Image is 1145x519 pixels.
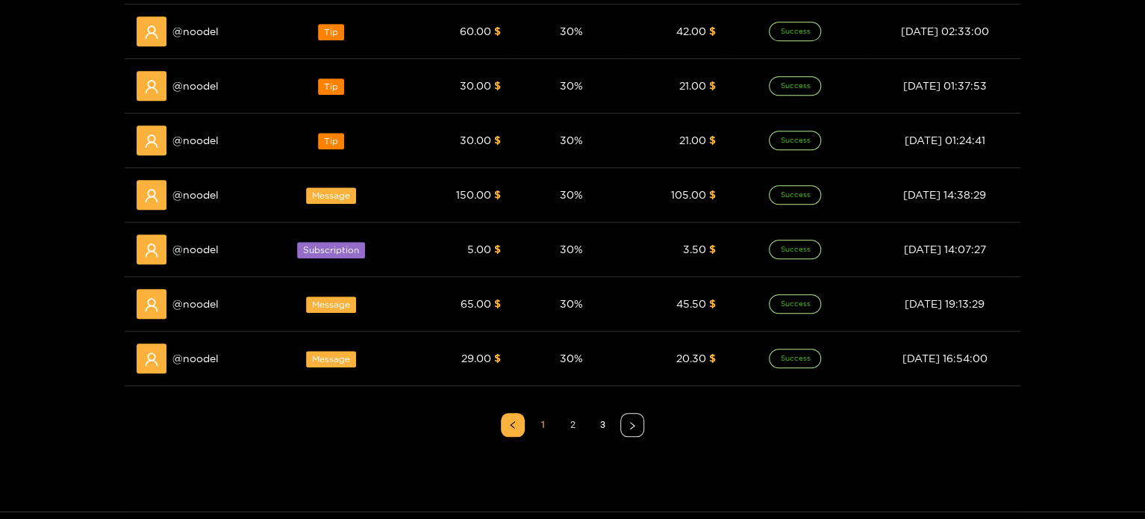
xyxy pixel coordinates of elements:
span: Success [769,76,821,96]
span: Success [769,294,821,314]
span: $ [493,352,500,364]
span: Success [769,240,821,259]
span: 5.00 [467,243,490,255]
span: $ [709,298,716,309]
span: Subscription [297,242,365,258]
span: 60.00 [459,25,490,37]
span: [DATE] 02:33:00 [901,25,989,37]
span: user [144,79,159,94]
span: $ [493,80,500,91]
span: 30.00 [459,134,490,146]
span: @ noodel [172,132,219,149]
button: left [501,413,525,437]
span: [DATE] 19:13:29 [905,298,985,309]
span: $ [493,25,500,37]
span: 30 % [560,352,583,364]
span: 30.00 [459,80,490,91]
span: $ [709,352,716,364]
span: Success [769,349,821,368]
span: $ [709,243,716,255]
li: Previous Page [501,413,525,437]
span: [DATE] 01:24:41 [905,134,985,146]
li: 3 [590,413,614,437]
span: [DATE] 16:54:00 [902,352,988,364]
span: Tip [318,24,344,40]
span: 30 % [560,25,583,37]
a: 3 [591,414,614,436]
span: user [144,25,159,40]
span: right [628,421,637,430]
span: $ [493,189,500,200]
span: $ [709,80,716,91]
span: user [144,134,159,149]
span: 21.00 [679,80,706,91]
span: $ [709,25,716,37]
span: 105.00 [671,189,706,200]
span: 45.50 [676,298,706,309]
span: Tip [318,78,344,95]
span: @ noodel [172,350,219,367]
span: Success [769,131,821,150]
span: [DATE] 14:07:27 [904,243,986,255]
span: $ [709,189,716,200]
span: $ [493,298,500,309]
li: 1 [531,413,555,437]
a: 1 [531,414,554,436]
span: Success [769,185,821,205]
span: @ noodel [172,187,219,203]
span: [DATE] 14:38:29 [903,189,986,200]
li: Next Page [620,413,644,437]
span: Message [306,296,356,313]
span: $ [493,134,500,146]
span: $ [709,134,716,146]
span: user [144,188,159,203]
a: 2 [561,414,584,436]
span: Success [769,22,821,41]
span: $ [493,243,500,255]
span: [DATE] 01:37:53 [903,80,987,91]
span: 21.00 [679,134,706,146]
button: right [620,413,644,437]
span: 65.00 [460,298,490,309]
span: 150.00 [455,189,490,200]
span: Tip [318,133,344,149]
li: 2 [561,413,584,437]
span: @ noodel [172,296,219,312]
span: @ noodel [172,241,219,258]
span: Message [306,187,356,204]
span: user [144,352,159,367]
span: 30 % [560,189,583,200]
span: 30 % [560,134,583,146]
span: 30 % [560,243,583,255]
span: 30 % [560,80,583,91]
span: 20.30 [676,352,706,364]
span: @ noodel [172,23,219,40]
span: 3.50 [683,243,706,255]
span: user [144,297,159,312]
span: 42.00 [676,25,706,37]
span: left [508,420,517,429]
span: 29.00 [461,352,490,364]
span: @ noodel [172,78,219,94]
span: 30 % [560,298,583,309]
span: Message [306,351,356,367]
span: user [144,243,159,258]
